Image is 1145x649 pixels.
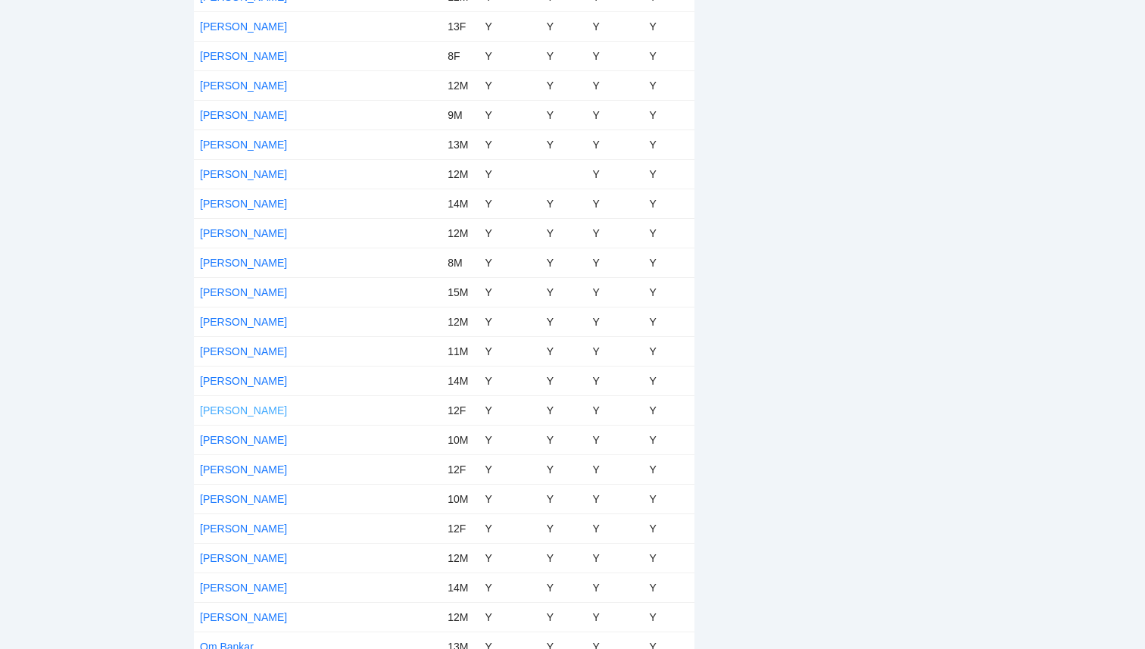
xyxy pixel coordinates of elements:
td: Y [587,70,644,100]
td: Y [541,395,587,425]
td: Y [587,11,644,41]
a: [PERSON_NAME] [200,227,287,239]
td: Y [644,307,695,336]
td: Y [587,425,644,454]
a: [PERSON_NAME] [200,375,287,387]
td: Y [644,513,695,543]
td: 14M [441,189,479,218]
a: [PERSON_NAME] [200,80,287,92]
td: 12M [441,543,479,573]
td: 13F [441,11,479,41]
td: Y [644,484,695,513]
td: Y [479,366,540,395]
td: 11M [441,336,479,366]
td: Y [644,100,695,129]
td: Y [541,218,587,248]
td: Y [541,11,587,41]
td: 12M [441,218,479,248]
td: Y [541,129,587,159]
a: [PERSON_NAME] [200,109,287,121]
td: 12M [441,602,479,632]
td: Y [587,100,644,129]
td: Y [587,513,644,543]
td: Y [587,543,644,573]
td: Y [541,336,587,366]
td: Y [587,218,644,248]
td: Y [587,159,644,189]
td: Y [479,189,540,218]
td: Y [587,336,644,366]
td: Y [479,602,540,632]
td: Y [541,425,587,454]
td: Y [541,484,587,513]
td: 8F [441,41,479,70]
td: Y [644,454,695,484]
td: 12M [441,307,479,336]
td: 10M [441,484,479,513]
td: Y [587,573,644,602]
a: [PERSON_NAME] [200,523,287,535]
a: [PERSON_NAME] [200,139,287,151]
td: Y [644,129,695,159]
td: Y [479,425,540,454]
td: Y [479,11,540,41]
td: 12F [441,454,479,484]
td: Y [479,159,540,189]
td: Y [541,248,587,277]
a: [PERSON_NAME] [200,286,287,298]
td: Y [587,602,644,632]
td: Y [541,454,587,484]
td: Y [479,100,540,129]
td: Y [644,70,695,100]
td: Y [587,129,644,159]
td: Y [644,543,695,573]
td: Y [644,11,695,41]
td: Y [587,189,644,218]
td: Y [587,41,644,70]
td: 9M [441,100,479,129]
td: Y [479,454,540,484]
td: Y [644,425,695,454]
td: Y [479,573,540,602]
td: Y [644,336,695,366]
td: Y [479,513,540,543]
a: [PERSON_NAME] [200,316,287,328]
td: Y [479,336,540,366]
td: Y [644,41,695,70]
td: 12F [441,513,479,543]
a: [PERSON_NAME] [200,20,287,33]
td: 13M [441,129,479,159]
td: Y [587,307,644,336]
td: 12M [441,159,479,189]
td: Y [541,189,587,218]
a: [PERSON_NAME] [200,463,287,476]
a: [PERSON_NAME] [200,493,287,505]
a: [PERSON_NAME] [200,257,287,269]
td: Y [644,248,695,277]
td: Y [587,395,644,425]
td: Y [541,70,587,100]
td: 8M [441,248,479,277]
td: Y [541,573,587,602]
td: Y [479,277,540,307]
td: 14M [441,366,479,395]
td: Y [644,218,695,248]
td: 14M [441,573,479,602]
a: [PERSON_NAME] [200,611,287,623]
td: Y [541,513,587,543]
td: Y [644,366,695,395]
a: [PERSON_NAME] [200,168,287,180]
td: Y [587,277,644,307]
td: Y [644,573,695,602]
td: Y [479,543,540,573]
td: Y [479,218,540,248]
td: Y [541,307,587,336]
a: [PERSON_NAME] [200,552,287,564]
td: 10M [441,425,479,454]
a: [PERSON_NAME] [200,582,287,594]
td: Y [479,395,540,425]
td: Y [587,454,644,484]
td: Y [541,277,587,307]
td: Y [541,366,587,395]
td: Y [587,484,644,513]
